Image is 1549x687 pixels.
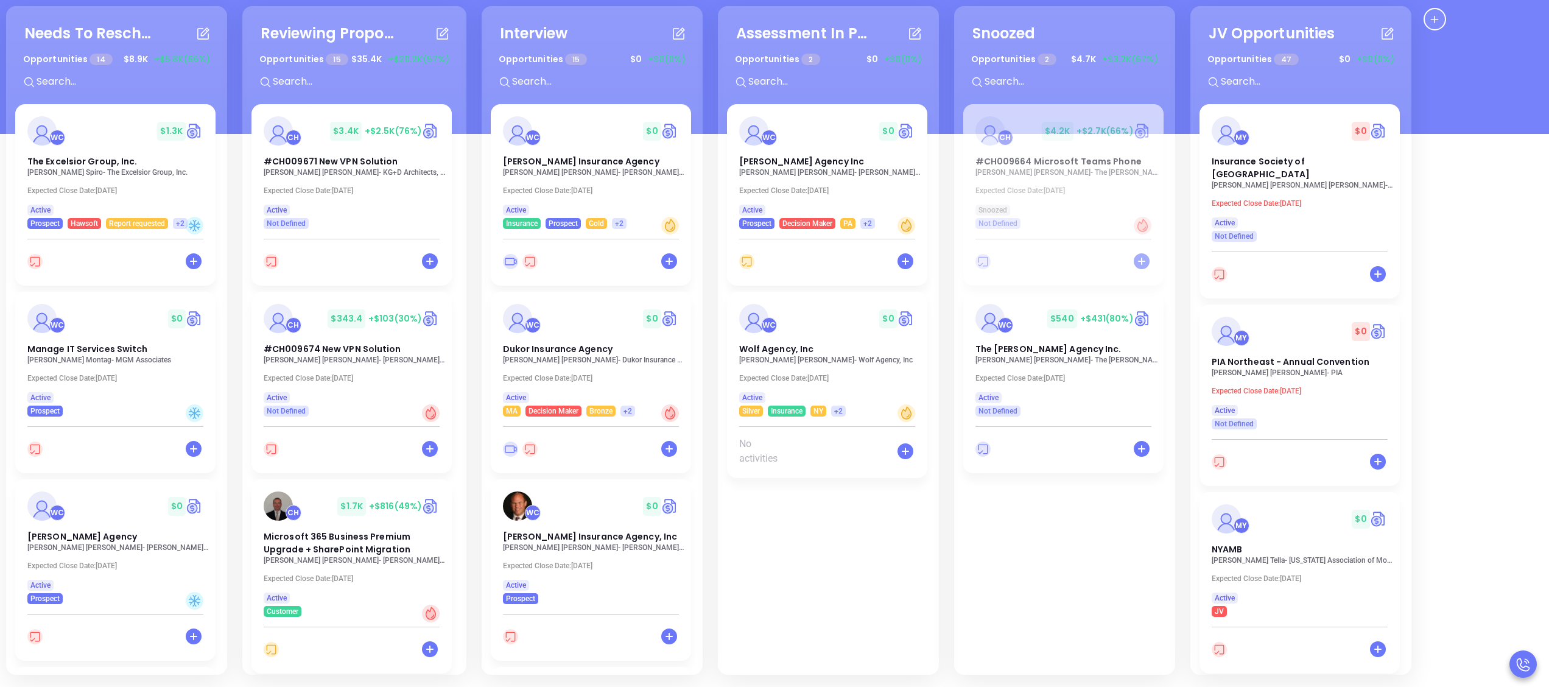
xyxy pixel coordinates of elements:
span: The Excelsior Group, Inc. [27,155,138,167]
img: Quote [1134,122,1151,140]
span: Insurance [771,404,803,418]
a: profileWalter Contreras$0Circle dollarWolf Agency, Inc[PERSON_NAME] [PERSON_NAME]- Wolf Agency, I... [727,292,927,417]
span: 15 [565,54,587,65]
a: Quote [1370,510,1388,528]
a: Quote [1370,322,1388,340]
div: JV Opportunities [1209,23,1335,44]
span: #CH009674 New VPN Solution [264,343,401,355]
div: profileWalter Contreras$0Circle dollar[PERSON_NAME] Insurance Agency, Inc[PERSON_NAME] [PERSON_NA... [491,479,694,667]
p: Allan Kaplan - Kaplan Insurance [264,556,446,565]
div: JV OpportunitiesOpportunities 47$0+$0(0%) [1200,15,1402,104]
img: PIA Northeast - Annual Convention [1212,317,1241,346]
p: Andrea Guillory - Harlan Insurance Agency [503,168,686,177]
span: $ 0 [863,50,881,69]
span: $ 0 [627,50,645,69]
p: Rachel Montag - MGM Associates [27,356,210,364]
img: Quote [897,122,915,140]
div: Hot [422,404,440,422]
div: InterviewOpportunities 15$0+$0(0%) [491,15,694,104]
span: Insurance Society of Philadelphia [1212,155,1310,180]
span: $ 1.3K [157,122,186,141]
div: profileWalter Contreras$0Circle dollar[PERSON_NAME] Agency Inc[PERSON_NAME] [PERSON_NAME]- [PERSO... [727,104,930,292]
span: Silver [742,404,760,418]
div: profileCarla Humber$3.4K+$2.5K(76%)Circle dollar#CH009671 New VPN Solution[PERSON_NAME] [PERSON_N... [251,104,457,292]
img: #CH009671 New VPN Solution [264,116,293,146]
span: Active [742,391,762,404]
p: Kimberly Zielinski - PIA [1212,368,1394,377]
img: Quote [422,497,440,515]
p: Opportunities [499,48,588,71]
p: Opportunities [23,48,113,71]
p: Expected Close Date: [DATE] [975,374,1158,382]
div: profileWalter Contreras$0Circle dollarWolf Agency, Inc[PERSON_NAME] [PERSON_NAME]- Wolf Agency, I... [727,292,930,484]
a: profileWalter Contreras$0Circle dollarDukor Insurance Agency[PERSON_NAME] [PERSON_NAME]- Dukor In... [491,292,691,417]
input: Search... [1220,74,1402,90]
input: Search... [272,74,454,90]
a: Quote [422,309,440,328]
span: MA [506,404,518,418]
p: Expected Close Date: [DATE] [739,186,922,195]
span: Decision Maker [529,404,578,418]
div: Walter Contreras [525,317,541,333]
span: Active [267,391,287,404]
span: Active [506,203,526,217]
img: NYAMB [1212,504,1241,534]
div: Reviewing ProposalOpportunities 15$35.4K+$20.2K(57%) [251,15,457,104]
span: Active [267,591,287,605]
div: Hot [1134,217,1151,234]
span: $ 0 [643,309,661,328]
span: $ 3.4K [330,122,362,141]
div: Carla Humber [286,505,301,521]
span: Gold [589,217,604,230]
p: Derek Oberman - The Oberman Companies [975,168,1158,177]
span: 2 [801,54,820,65]
p: Opportunities [1207,48,1299,71]
input: Search... [35,74,218,90]
p: David Spiro - The Excelsior Group, Inc. [27,168,210,177]
p: Expected Close Date: [DATE] [1212,199,1394,208]
span: Not Defined [267,404,306,418]
span: No activities [739,437,792,466]
img: Quote [1370,122,1388,140]
div: Carla Humber [286,130,301,146]
span: $ 0 [643,122,661,141]
span: Active [30,579,51,592]
a: Quote [422,122,440,140]
span: +$2.7K (66%) [1077,125,1134,137]
a: profileWalter Contreras$0Circle dollar[PERSON_NAME] Insurance Agency, Inc[PERSON_NAME] [PERSON_NA... [491,479,691,604]
span: #CH009664 Microsoft Teams Phone [975,155,1142,167]
img: #CH009674 New VPN Solution [264,304,293,333]
span: $ 1.7K [337,497,366,516]
span: Active [506,579,526,592]
div: profileWalter Contreras$0Circle dollarManage IT Services Switch[PERSON_NAME] Montag- MGM Associat... [15,292,218,479]
span: Hawsoft [71,217,98,230]
img: Quote [186,309,203,328]
span: +$2.5K (76%) [365,125,422,137]
div: Assessment In Progress [736,23,870,44]
span: +$431 (80%) [1080,312,1134,325]
span: Active [1215,404,1235,417]
img: The Willis E. Kilborne Agency Inc. [975,304,1005,333]
span: $ 0 [879,122,897,141]
a: profileWalter Contreras$0Circle dollar[PERSON_NAME] Agency[PERSON_NAME] [PERSON_NAME]- [PERSON_NA... [15,479,216,604]
span: Active [506,391,526,404]
span: Dreher Agency Inc [739,155,864,167]
span: Dukor Insurance Agency [503,343,613,355]
a: profileWalter Contreras$540+$431(80%)Circle dollarThe [PERSON_NAME] Agency Inc.[PERSON_NAME] [PER... [963,292,1164,417]
a: profileWalter Contreras$0Circle dollar[PERSON_NAME] Insurance Agency[PERSON_NAME] [PERSON_NAME]- ... [491,104,691,229]
a: profileWalter Contreras$0Circle dollar[PERSON_NAME] Agency Inc[PERSON_NAME] [PERSON_NAME]- [PERSO... [727,104,927,229]
p: Expected Close Date: [DATE] [1212,574,1394,583]
span: Wolf Agency, Inc [739,343,814,355]
input: Search... [511,74,694,90]
div: profileCarla Humber$4.2K+$2.7K(66%)Circle dollar#CH009664 Microsoft Teams Phone[PERSON_NAME] [PER... [963,104,1166,292]
div: Walter Contreras [761,317,777,333]
span: +$816 (49%) [369,500,422,512]
span: Prospect [30,217,60,230]
img: Insurance Society of Philadelphia [1212,116,1241,146]
p: Opportunities [735,48,821,71]
span: Prospect [742,217,771,230]
span: $ 0 [879,309,897,328]
div: Reviewing Proposal [261,23,395,44]
span: Vitale Agency [27,530,137,543]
